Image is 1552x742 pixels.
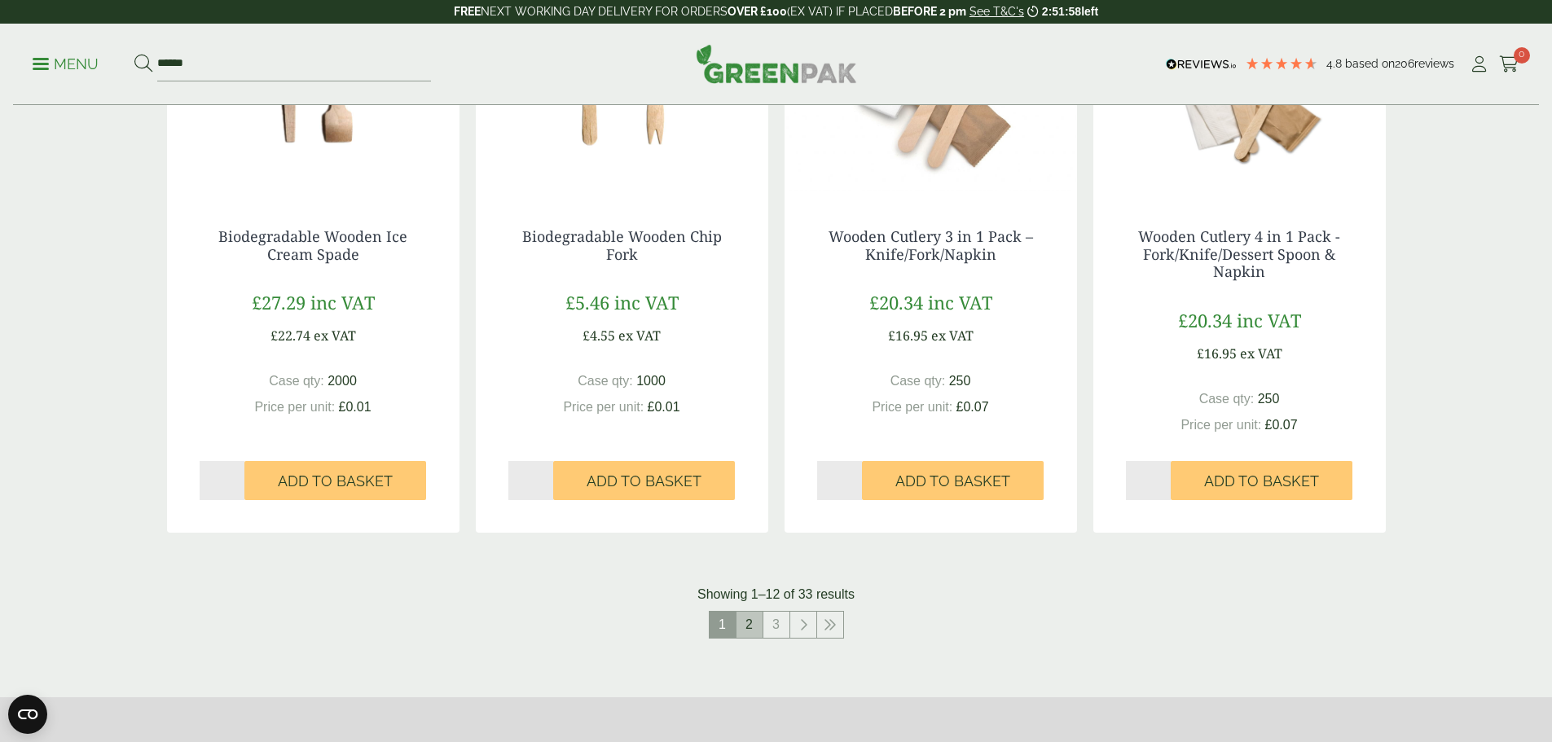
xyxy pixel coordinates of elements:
span: ex VAT [1240,345,1282,362]
span: £0.01 [648,400,680,414]
button: Add to Basket [862,461,1044,500]
span: 1000 [636,374,666,388]
span: Price per unit: [563,400,644,414]
div: 4.79 Stars [1245,56,1318,71]
a: 2 [736,612,763,638]
strong: BEFORE 2 pm [893,5,966,18]
span: inc VAT [614,290,679,314]
span: £20.34 [869,290,923,314]
span: £0.01 [339,400,372,414]
a: 0 [1499,52,1519,77]
span: ex VAT [931,327,974,345]
p: Menu [33,55,99,74]
span: ex VAT [314,327,356,345]
i: My Account [1469,56,1489,72]
a: See T&C's [969,5,1024,18]
span: Add to Basket [587,472,701,490]
span: £22.74 [270,327,310,345]
span: ex VAT [618,327,661,345]
span: Price per unit: [1180,418,1261,432]
span: Price per unit: [872,400,952,414]
span: £16.95 [888,327,928,345]
a: Wooden Cutlery 4 in 1 Pack - Fork/Knife/Dessert Spoon & Napkin [1138,226,1340,281]
span: £4.55 [583,327,615,345]
a: Wooden Cutlery 3 in 1 Pack – Knife/Fork/Napkin [829,226,1033,264]
span: reviews [1414,57,1454,70]
strong: FREE [454,5,481,18]
span: 2000 [328,374,357,388]
span: £0.07 [1265,418,1298,432]
span: 250 [1258,392,1280,406]
span: Based on [1345,57,1395,70]
span: Add to Basket [895,472,1010,490]
span: 1 [710,612,736,638]
span: inc VAT [1237,308,1301,332]
span: £27.29 [252,290,306,314]
span: Add to Basket [1204,472,1319,490]
span: Add to Basket [278,472,393,490]
span: inc VAT [928,290,992,314]
span: Case qty: [578,374,633,388]
a: Biodegradable Wooden Ice Cream Spade [218,226,407,264]
a: Biodegradable Wooden Chip Fork [522,226,722,264]
span: £16.95 [1197,345,1237,362]
span: £0.07 [956,400,989,414]
span: Price per unit: [254,400,335,414]
span: 0 [1514,47,1530,64]
img: GreenPak Supplies [696,44,857,83]
span: £20.34 [1178,308,1232,332]
span: Case qty: [1199,392,1255,406]
span: 2:51:58 [1042,5,1081,18]
span: 4.8 [1326,57,1345,70]
strong: OVER £100 [728,5,787,18]
img: REVIEWS.io [1166,59,1237,70]
i: Cart [1499,56,1519,72]
span: Case qty: [890,374,946,388]
span: Case qty: [269,374,324,388]
button: Add to Basket [1171,461,1352,500]
p: Showing 1–12 of 33 results [697,585,855,604]
span: £5.46 [565,290,609,314]
button: Add to Basket [244,461,426,500]
button: Add to Basket [553,461,735,500]
a: 3 [763,612,789,638]
span: 250 [949,374,971,388]
span: left [1081,5,1098,18]
span: inc VAT [310,290,375,314]
a: Menu [33,55,99,71]
span: 206 [1395,57,1414,70]
button: Open CMP widget [8,695,47,734]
